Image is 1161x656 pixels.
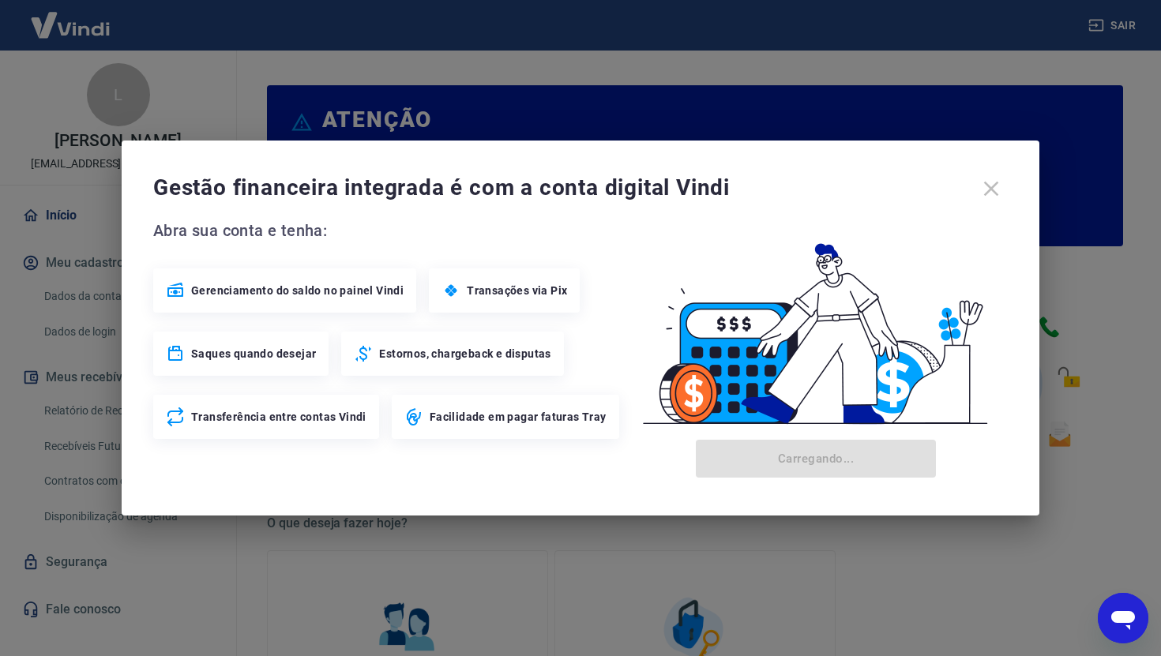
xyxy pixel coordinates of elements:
span: Saques quando desejar [191,346,316,362]
img: Good Billing [624,218,1008,433]
span: Transferência entre contas Vindi [191,409,366,425]
span: Estornos, chargeback e disputas [379,346,550,362]
span: Gerenciamento do saldo no painel Vindi [191,283,404,298]
span: Abra sua conta e tenha: [153,218,624,243]
span: Gestão financeira integrada é com a conta digital Vindi [153,172,975,204]
span: Transações via Pix [467,283,567,298]
iframe: Botão para abrir a janela de mensagens [1098,593,1148,643]
span: Facilidade em pagar faturas Tray [430,409,607,425]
